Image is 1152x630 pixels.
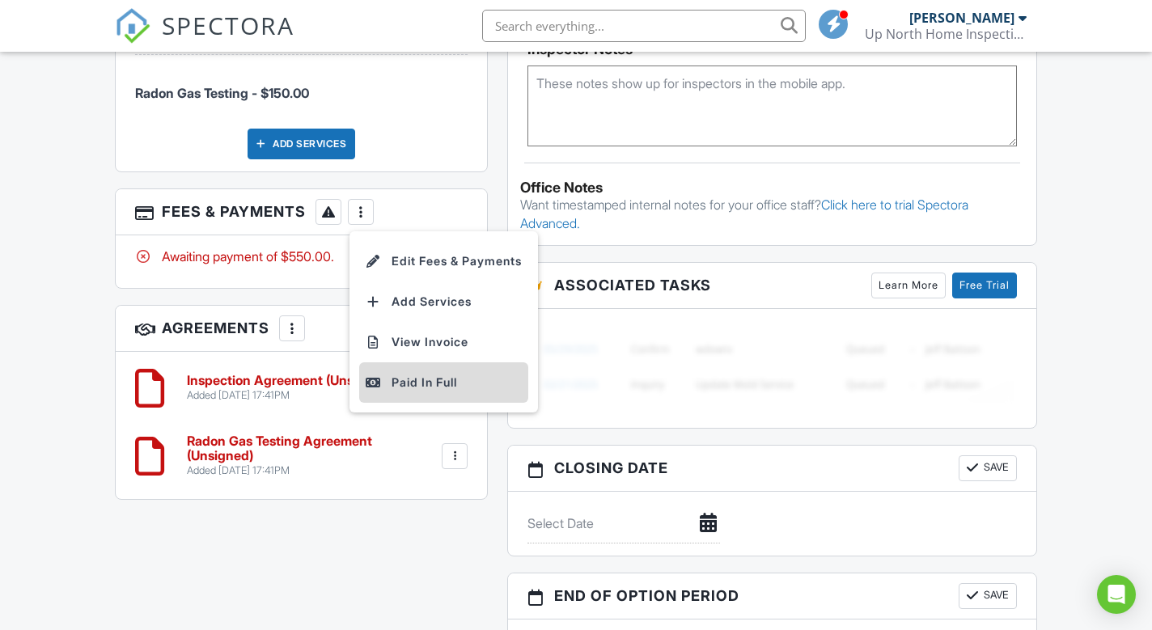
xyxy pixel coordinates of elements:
[135,55,468,115] li: Service: Radon Gas Testing
[865,26,1027,42] div: Up North Home Inspection Services LLC
[248,129,355,159] div: Add Services
[187,374,392,402] a: Inspection Agreement (Unsigned) Added [DATE] 17:41PM
[187,434,438,477] a: Radon Gas Testing Agreement (Unsigned) Added [DATE] 17:41PM
[554,274,711,296] span: Associated Tasks
[959,583,1017,609] button: Save
[115,8,150,44] img: The Best Home Inspection Software - Spectora
[135,247,468,265] div: Awaiting payment of $550.00.
[187,374,392,388] h6: Inspection Agreement (Unsigned)
[909,10,1014,26] div: [PERSON_NAME]
[554,585,739,607] span: End of Option Period
[527,504,720,543] input: Select Date
[116,306,487,352] h3: Agreements
[115,22,294,56] a: SPECTORA
[116,189,487,235] h3: Fees & Payments
[871,273,946,298] a: Learn More
[187,434,438,463] h6: Radon Gas Testing Agreement (Unsigned)
[959,455,1017,481] button: Save
[952,273,1017,298] a: Free Trial
[520,180,1024,196] div: Office Notes
[187,389,392,402] div: Added [DATE] 17:41PM
[520,196,1024,232] p: Want timestamped internal notes for your office staff?
[482,10,806,42] input: Search everything...
[527,321,1017,412] img: blurred-tasks-251b60f19c3f713f9215ee2a18cbf2105fc2d72fcd585247cf5e9ec0c957c1dd.png
[135,85,309,101] span: Radon Gas Testing - $150.00
[554,457,668,479] span: Closing date
[1097,575,1136,614] div: Open Intercom Messenger
[162,8,294,42] span: SPECTORA
[187,464,438,477] div: Added [DATE] 17:41PM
